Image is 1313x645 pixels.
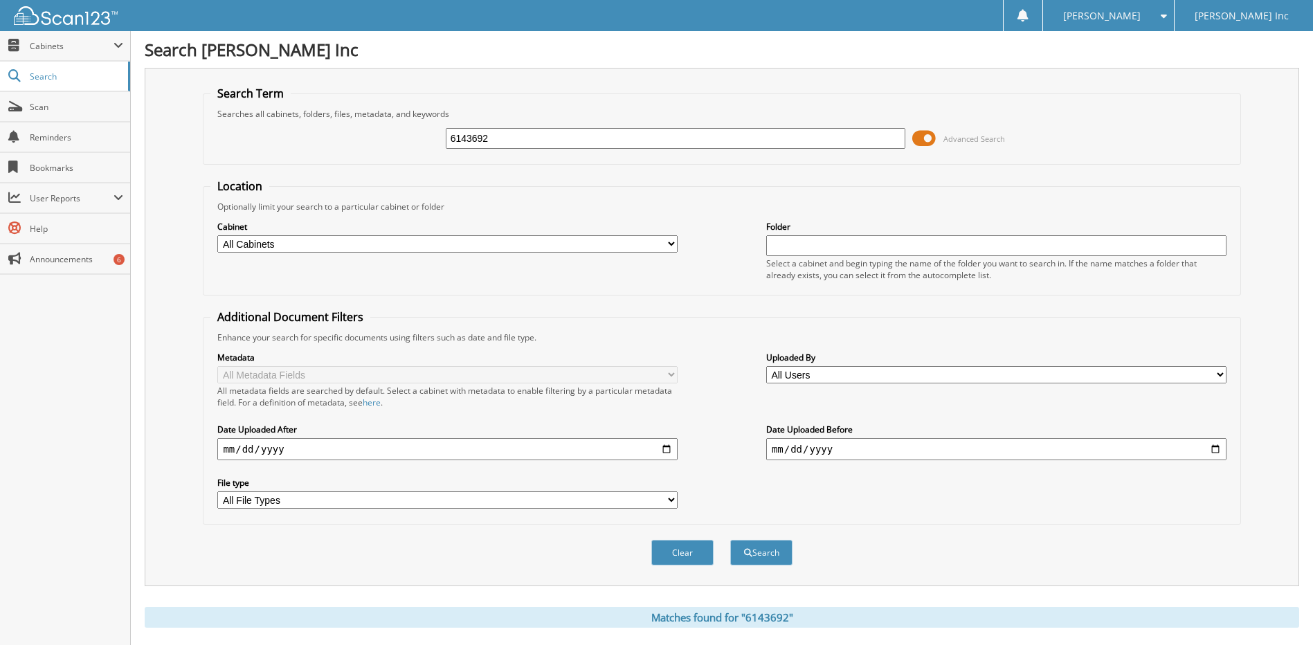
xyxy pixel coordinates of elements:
[217,352,678,363] label: Metadata
[30,253,123,265] span: Announcements
[30,192,114,204] span: User Reports
[363,397,381,408] a: here
[217,477,678,489] label: File type
[217,221,678,233] label: Cabinet
[210,309,370,325] legend: Additional Document Filters
[766,352,1226,363] label: Uploaded By
[30,131,123,143] span: Reminders
[210,86,291,101] legend: Search Term
[210,108,1233,120] div: Searches all cabinets, folders, files, metadata, and keywords
[1195,12,1289,20] span: [PERSON_NAME] Inc
[766,221,1226,233] label: Folder
[217,424,678,435] label: Date Uploaded After
[145,38,1299,61] h1: Search [PERSON_NAME] Inc
[210,201,1233,212] div: Optionally limit your search to a particular cabinet or folder
[30,162,123,174] span: Bookmarks
[30,71,121,82] span: Search
[730,540,793,565] button: Search
[30,101,123,113] span: Scan
[30,223,123,235] span: Help
[766,257,1226,281] div: Select a cabinet and begin typing the name of the folder you want to search in. If the name match...
[114,254,125,265] div: 6
[1063,12,1141,20] span: [PERSON_NAME]
[766,424,1226,435] label: Date Uploaded Before
[217,438,678,460] input: start
[217,385,678,408] div: All metadata fields are searched by default. Select a cabinet with metadata to enable filtering b...
[30,40,114,52] span: Cabinets
[210,331,1233,343] div: Enhance your search for specific documents using filters such as date and file type.
[210,179,269,194] legend: Location
[14,6,118,25] img: scan123-logo-white.svg
[943,134,1005,144] span: Advanced Search
[766,438,1226,460] input: end
[651,540,714,565] button: Clear
[145,607,1299,628] div: Matches found for "6143692"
